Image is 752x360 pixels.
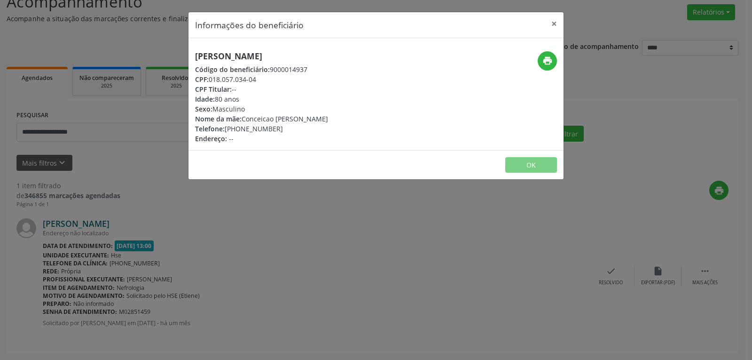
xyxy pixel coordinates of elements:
div: 80 anos [195,94,328,104]
span: -- [229,134,234,143]
span: Telefone: [195,124,225,133]
div: 018.057.034-04 [195,74,328,84]
h5: [PERSON_NAME] [195,51,328,61]
div: Masculino [195,104,328,114]
button: Close [545,12,564,35]
button: print [538,51,557,71]
h5: Informações do beneficiário [195,19,304,31]
span: Nome da mãe: [195,114,242,123]
span: Código do beneficiário: [195,65,270,74]
span: Idade: [195,95,215,104]
div: -- [195,84,328,94]
div: Conceicao [PERSON_NAME] [195,114,328,124]
div: [PHONE_NUMBER] [195,124,328,134]
span: CPF Titular: [195,85,232,94]
div: 9000014937 [195,64,328,74]
span: Sexo: [195,104,212,113]
span: CPF: [195,75,209,84]
button: OK [505,157,557,173]
span: Endereço: [195,134,227,143]
i: print [542,56,553,66]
